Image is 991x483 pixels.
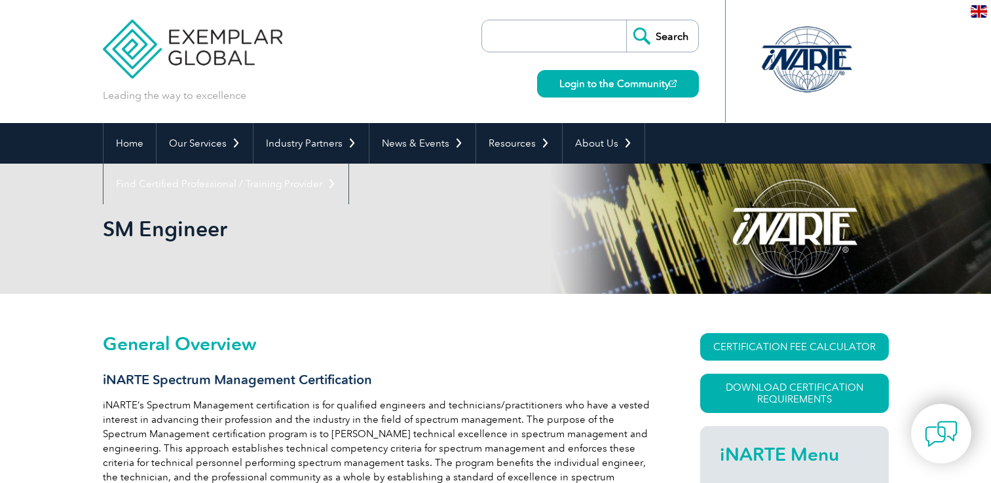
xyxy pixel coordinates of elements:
[103,372,653,388] h3: iNARTE Spectrum Management Certification
[700,333,889,361] a: CERTIFICATION FEE CALCULATOR
[103,164,348,204] a: Find Certified Professional / Training Provider
[626,20,698,52] input: Search
[369,123,476,164] a: News & Events
[157,123,253,164] a: Our Services
[476,123,562,164] a: Resources
[669,80,677,87] img: open_square.png
[971,5,987,18] img: en
[720,444,869,465] h2: iNARTE Menu
[103,123,156,164] a: Home
[253,123,369,164] a: Industry Partners
[103,333,653,354] h2: General Overview
[103,88,246,103] p: Leading the way to excellence
[537,70,699,98] a: Login to the Community
[103,216,606,241] h1: SM Engineer
[563,123,645,164] a: About Us
[700,374,889,413] a: Download Certification Requirements
[925,418,958,450] img: contact-chat.png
